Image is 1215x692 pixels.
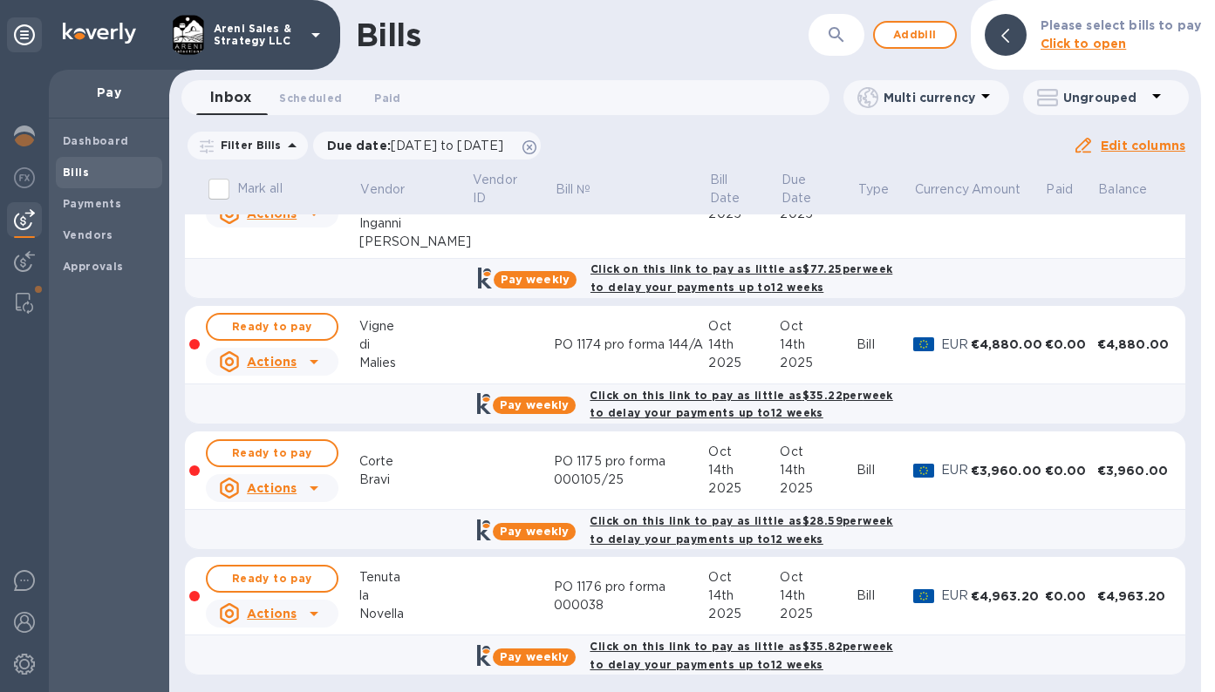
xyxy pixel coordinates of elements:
[590,640,892,671] b: Click on this link to pay as little as $35.82 per week to delay your payments up to 12 weeks
[556,180,591,199] p: Bill №
[708,354,780,372] div: 2025
[1097,587,1171,605] div: €4,963.20
[374,89,400,107] span: Paid
[63,197,121,210] b: Payments
[1046,180,1073,199] p: Paid
[554,578,709,614] div: PO 1176 pro forma 000038
[873,21,957,49] button: Addbill
[214,23,301,47] p: Areni Sales & Strategy LLC
[63,228,113,241] b: Vendors
[501,273,570,286] b: Pay weekly
[1101,139,1185,153] u: Edit columns
[857,336,913,354] div: Bill
[941,336,970,354] p: EUR
[247,355,297,369] u: Actions
[222,443,323,464] span: Ready to pay
[359,233,472,251] div: [PERSON_NAME]
[359,354,472,372] div: Malies
[972,180,1043,199] span: Amount
[222,316,323,337] span: Ready to pay
[941,461,970,479] p: EUR
[1045,587,1097,605] div: €0.00
[206,439,338,467] button: Ready to pay
[590,262,892,294] b: Click on this link to pay as little as $77.25 per week to delay your payments up to 12 weeks
[708,336,780,354] div: 14th
[1097,336,1171,353] div: €4,880.00
[780,205,857,223] div: 2025
[327,137,513,154] p: Due date :
[708,479,780,498] div: 2025
[359,605,472,623] div: Novella
[708,205,780,223] div: 2025
[858,180,890,199] p: Type
[1097,462,1171,479] div: €3,960.00
[1045,336,1097,353] div: €0.00
[708,587,780,605] div: 14th
[708,568,780,587] div: Oct
[941,587,970,605] p: EUR
[708,443,780,461] div: Oct
[356,17,420,53] h1: Bills
[780,317,857,336] div: Oct
[63,84,155,101] p: Pay
[889,24,941,45] span: Add bill
[1041,37,1127,51] b: Click to open
[708,605,780,623] div: 2025
[7,17,42,52] div: Unpin categories
[237,180,283,198] p: Mark all
[971,587,1045,605] div: €4,963.20
[971,336,1045,353] div: €4,880.00
[391,139,503,153] span: [DATE] to [DATE]
[500,650,569,663] b: Pay weekly
[313,132,542,159] div: Due date:[DATE] to [DATE]
[359,452,472,471] div: Corte
[1098,180,1147,199] p: Balance
[359,471,472,489] div: Bravi
[780,336,857,354] div: 14th
[359,568,472,587] div: Tenuta
[214,138,282,153] p: Filter Bills
[1098,180,1170,199] span: Balance
[782,171,855,207] span: Due Date
[1045,462,1097,479] div: €0.00
[1063,89,1146,106] p: Ungrouped
[247,607,297,621] u: Actions
[63,134,129,147] b: Dashboard
[780,605,857,623] div: 2025
[780,568,857,587] div: Oct
[858,180,912,199] span: Type
[1041,18,1201,32] b: Please select bills to pay
[915,180,969,199] span: Currency
[857,587,913,605] div: Bill
[360,180,405,199] p: Vendor
[590,389,892,420] b: Click on this link to pay as little as $35.22 per week to delay your payments up to 12 weeks
[63,23,136,44] img: Logo
[780,461,857,479] div: 14th
[556,180,614,199] span: Bill №
[222,568,323,589] span: Ready to pay
[780,354,857,372] div: 2025
[206,313,338,341] button: Ready to pay
[554,336,709,354] div: PO 1174 pro forma 144/A
[14,167,35,188] img: Foreign exchange
[884,89,975,106] p: Multi currency
[247,481,297,495] u: Actions
[359,587,472,605] div: la
[359,317,472,336] div: Vigne
[710,171,779,207] span: Bill Date
[473,171,552,207] span: Vendor ID
[590,514,892,546] b: Click on this link to pay as little as $28.59 per week to delay your payments up to 12 weeks
[359,214,472,233] div: Inganni
[708,317,780,336] div: Oct
[473,171,529,207] p: Vendor ID
[63,260,124,273] b: Approvals
[780,443,857,461] div: Oct
[554,452,709,489] div: PO 1175 pro forma 000105/25
[360,180,427,199] span: Vendor
[63,166,89,179] b: Bills
[782,171,832,207] p: Due Date
[708,461,780,479] div: 14th
[500,398,569,411] b: Pay weekly
[210,85,251,110] span: Inbox
[247,207,297,220] u: Actions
